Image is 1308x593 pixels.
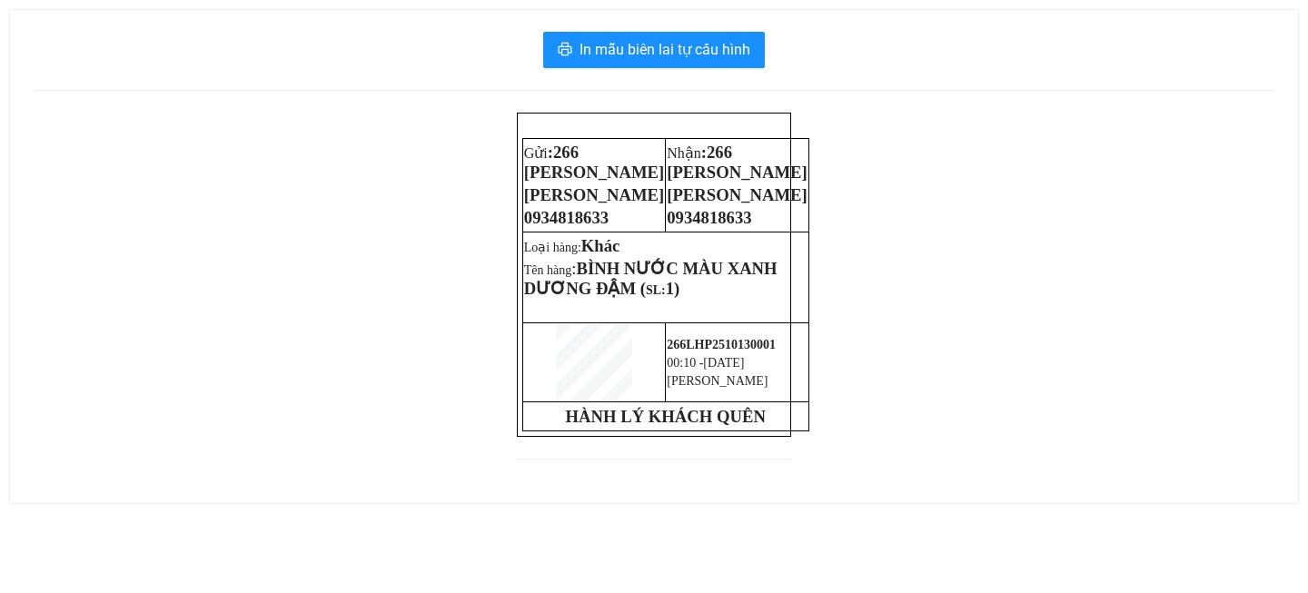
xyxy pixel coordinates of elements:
span: Loại hàng: [7,126,111,142]
span: BÌNH NƯỚC MÀU XANH DƯƠNG ĐẬM ( [524,259,778,298]
span: 266LHP2510130001 [667,338,776,351]
span: 0934818633 [7,95,92,114]
span: SL: [646,283,666,297]
span: Gửi [7,33,31,48]
span: Tên hàng [524,263,778,297]
span: Khác [73,124,112,143]
span: [PERSON_NAME] [667,185,807,204]
span: [PERSON_NAME] [150,73,290,92]
span: Nhận [667,145,701,161]
span: printer [558,42,572,59]
span: Gửi [524,145,548,161]
span: [PERSON_NAME] [7,73,147,92]
span: : [524,259,778,298]
span: In mẫu biên lai tự cấu hình [580,38,750,61]
span: 0934818633 [524,208,609,227]
span: 0934818633 [667,208,751,227]
span: 266 [PERSON_NAME] [150,30,290,69]
span: 1) [666,279,680,298]
span: : [667,143,807,182]
span: : [524,143,664,182]
span: Khác [581,236,620,255]
strong: HÀNH LÝ KHÁCH QUÊN [566,407,766,426]
span: [PERSON_NAME] [524,185,664,204]
span: 266 [PERSON_NAME] [7,30,147,69]
span: 266 [PERSON_NAME] [667,143,807,182]
span: 266 [PERSON_NAME] [524,143,664,182]
span: [PERSON_NAME] [667,374,768,388]
span: : [150,30,290,69]
span: [DATE] [703,356,744,370]
span: Nhận [150,33,184,48]
span: 0934818633 [150,95,234,114]
button: printerIn mẫu biên lai tự cấu hình [543,32,765,68]
span: 00:10 - [667,356,703,370]
span: : [7,30,147,69]
span: Loại hàng: [524,241,620,254]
